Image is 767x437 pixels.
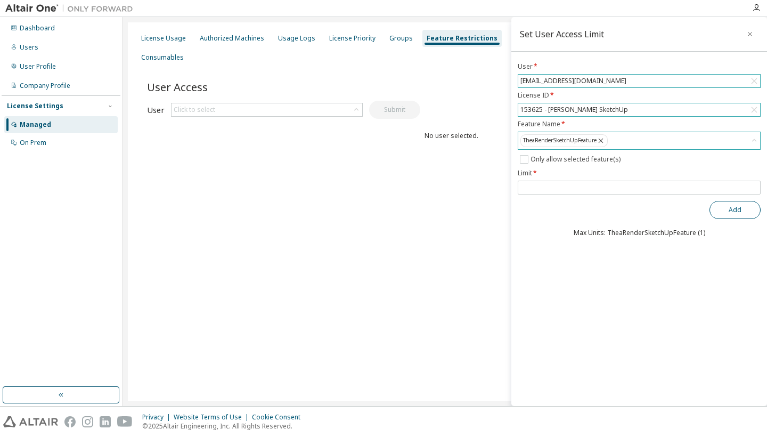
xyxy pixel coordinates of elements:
[82,416,93,427] img: instagram.svg
[7,102,63,110] div: License Settings
[3,416,58,427] img: altair_logo.svg
[172,103,362,116] div: Click to select
[147,106,165,114] label: User
[141,34,186,43] div: License Usage
[5,3,138,14] img: Altair One
[20,43,38,52] div: Users
[427,34,497,43] div: Feature Restrictions
[20,82,70,90] div: Company Profile
[329,34,376,43] div: License Priority
[518,62,761,71] label: User
[519,75,628,87] div: [EMAIL_ADDRESS][DOMAIN_NAME]
[174,106,215,114] div: Click to select
[518,75,760,87] div: [EMAIL_ADDRESS][DOMAIN_NAME]
[518,132,760,149] div: TheaRenderSketchUpFeature
[709,201,761,219] button: Add
[20,139,46,147] div: On Prem
[142,422,307,431] p: © 2025 Altair Engineering, Inc. All Rights Reserved.
[519,104,630,116] div: 153625 - [PERSON_NAME] SketchUp
[518,229,761,237] div: Max Units: TheaRenderSketchUpFeature (1)
[174,413,252,422] div: Website Terms of Use
[252,413,307,422] div: Cookie Consent
[520,30,604,38] div: Set User Access Limit
[518,120,761,128] label: Feature Name
[518,169,761,177] label: Limit
[141,53,184,62] div: Consumables
[531,153,623,166] label: Only allow selected feature(s)
[142,413,174,422] div: Privacy
[20,24,55,33] div: Dashboard
[117,416,133,427] img: youtube.svg
[518,91,761,100] label: License ID
[20,120,51,129] div: Managed
[369,101,420,119] button: Submit
[278,34,315,43] div: Usage Logs
[147,132,755,140] div: No user selected.
[520,134,608,147] div: TheaRenderSketchUpFeature
[200,34,264,43] div: Authorized Machines
[20,62,56,71] div: User Profile
[100,416,111,427] img: linkedin.svg
[147,79,208,94] span: User Access
[64,416,76,427] img: facebook.svg
[518,103,760,116] div: 153625 - [PERSON_NAME] SketchUp
[389,34,413,43] div: Groups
